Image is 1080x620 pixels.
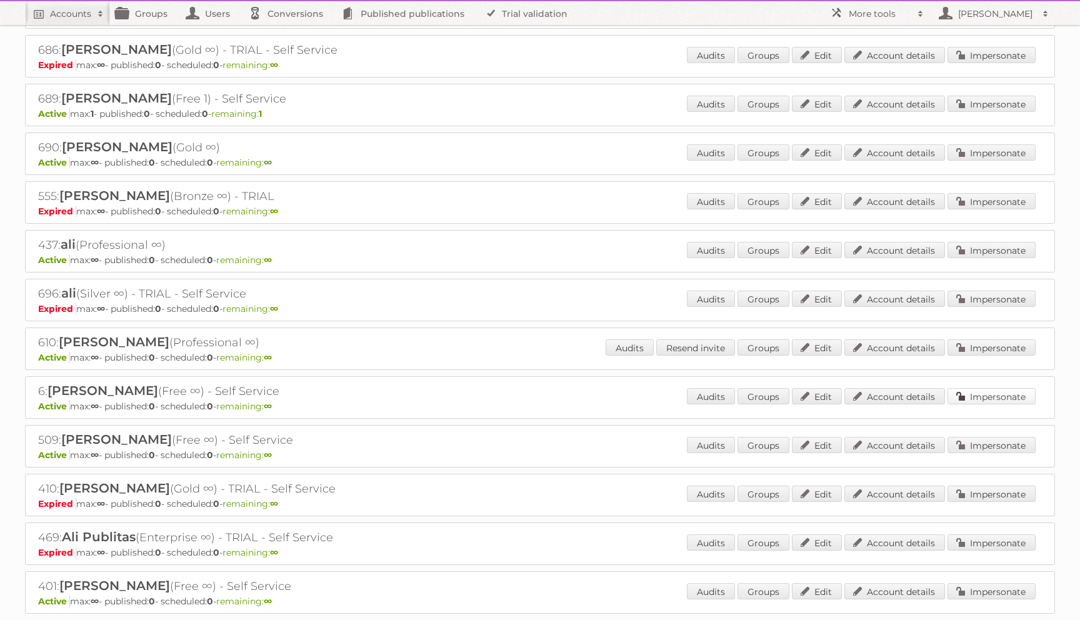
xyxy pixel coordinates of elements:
span: Active [38,596,70,607]
a: Edit [792,486,842,502]
span: remaining: [222,547,278,558]
p: max: - published: - scheduled: - [38,449,1042,461]
a: Users [180,1,242,25]
span: [PERSON_NAME] [59,334,169,349]
strong: 0 [155,547,161,558]
a: Groups [737,583,789,599]
a: Account details [844,47,945,63]
span: ali [61,286,76,301]
p: max: - published: - scheduled: - [38,401,1042,412]
a: Groups [110,1,180,25]
a: Groups [737,96,789,112]
strong: ∞ [264,352,272,363]
a: Groups [737,193,789,209]
a: Account details [844,193,945,209]
a: Audits [687,96,735,112]
p: max: - published: - scheduled: - [38,206,1042,217]
strong: 0 [213,59,219,71]
strong: ∞ [91,352,99,363]
span: remaining: [222,303,278,314]
strong: 0 [207,254,213,266]
a: Audits [687,388,735,404]
a: Impersonate [947,47,1036,63]
a: Account details [844,242,945,258]
span: remaining: [222,498,278,509]
span: Active [38,449,70,461]
strong: ∞ [270,59,278,71]
strong: 0 [213,206,219,217]
h2: 610: (Professional ∞) [38,334,476,351]
a: Groups [737,388,789,404]
span: remaining: [222,206,278,217]
strong: 0 [155,498,161,509]
strong: 0 [144,108,150,119]
a: Conversions [242,1,336,25]
a: Account details [844,534,945,551]
p: max: - published: - scheduled: - [38,303,1042,314]
strong: ∞ [91,401,99,412]
strong: 0 [149,352,155,363]
h2: 469: (Enterprise ∞) - TRIAL - Self Service [38,529,476,546]
p: max: - published: - scheduled: - [38,547,1042,558]
strong: ∞ [91,157,99,168]
strong: ∞ [97,206,105,217]
strong: ∞ [264,157,272,168]
a: Account details [844,339,945,356]
h2: 410: (Gold ∞) - TRIAL - Self Service [38,481,476,497]
strong: ∞ [97,59,105,71]
a: Impersonate [947,583,1036,599]
a: Resend invite [656,339,735,356]
strong: 0 [149,596,155,607]
strong: 0 [155,206,161,217]
span: Ali Publitas [62,529,136,544]
a: Audits [687,47,735,63]
span: remaining: [216,596,272,607]
a: Impersonate [947,144,1036,161]
a: Published publications [336,1,477,25]
strong: 0 [207,157,213,168]
a: Account details [844,437,945,453]
a: Edit [792,437,842,453]
p: max: - published: - scheduled: - [38,59,1042,71]
strong: ∞ [264,449,272,461]
strong: 0 [149,449,155,461]
span: remaining: [211,108,262,119]
a: More tools [824,1,930,25]
a: Edit [792,193,842,209]
strong: 0 [207,596,213,607]
span: remaining: [222,59,278,71]
a: Edit [792,47,842,63]
a: Audits [687,144,735,161]
a: Edit [792,242,842,258]
a: Audits [687,486,735,502]
a: Edit [792,534,842,551]
strong: ∞ [270,303,278,314]
a: Account details [844,291,945,307]
strong: 0 [207,352,213,363]
p: max: - published: - scheduled: - [38,596,1042,607]
h2: 401: (Free ∞) - Self Service [38,578,476,594]
a: Impersonate [947,339,1036,356]
h2: 689: (Free 1) - Self Service [38,91,476,107]
span: [PERSON_NAME] [61,432,172,447]
a: Audits [687,291,735,307]
strong: 0 [207,401,213,412]
strong: ∞ [91,449,99,461]
p: max: - published: - scheduled: - [38,108,1042,119]
strong: 0 [207,449,213,461]
a: Audits [687,583,735,599]
h2: 690: (Gold ∞) [38,139,476,156]
span: remaining: [216,449,272,461]
a: Accounts [25,1,110,25]
strong: ∞ [270,206,278,217]
strong: 1 [259,108,262,119]
strong: ∞ [270,498,278,509]
strong: ∞ [91,254,99,266]
span: [PERSON_NAME] [59,578,170,593]
span: [PERSON_NAME] [61,42,172,57]
strong: ∞ [97,498,105,509]
a: Groups [737,242,789,258]
span: [PERSON_NAME] [59,481,170,496]
h2: 686: (Gold ∞) - TRIAL - Self Service [38,42,476,58]
h2: 509: (Free ∞) - Self Service [38,432,476,448]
